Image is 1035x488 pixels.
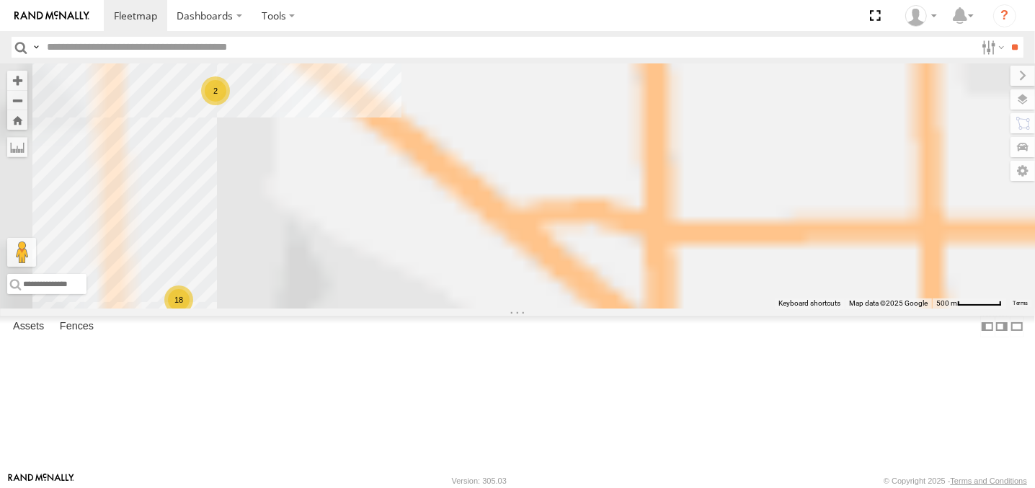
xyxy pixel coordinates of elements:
a: Terms [1013,301,1029,306]
div: © Copyright 2025 - [884,476,1027,485]
span: 500 m [936,299,957,307]
a: Terms and Conditions [951,476,1027,485]
label: Hide Summary Table [1010,316,1024,337]
div: 2 [201,76,230,105]
label: Search Filter Options [976,37,1007,58]
label: Assets [6,316,51,337]
i: ? [993,4,1016,27]
button: Map Scale: 500 m per 58 pixels [932,298,1006,309]
button: Zoom out [7,90,27,110]
div: 18 [164,285,193,314]
label: Measure [7,137,27,157]
button: Drag Pegman onto the map to open Street View [7,238,36,267]
a: Visit our Website [8,474,74,488]
button: Keyboard shortcuts [778,298,840,309]
span: Map data ©2025 Google [849,299,928,307]
label: Search Query [30,37,42,58]
button: Zoom Home [7,110,27,130]
button: Zoom in [7,71,27,90]
div: Ramon Guerrero [900,5,942,27]
label: Dock Summary Table to the Left [980,316,995,337]
label: Fences [53,316,101,337]
div: Version: 305.03 [452,476,507,485]
label: Dock Summary Table to the Right [995,316,1009,337]
img: rand-logo.svg [14,11,89,21]
label: Map Settings [1010,161,1035,181]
